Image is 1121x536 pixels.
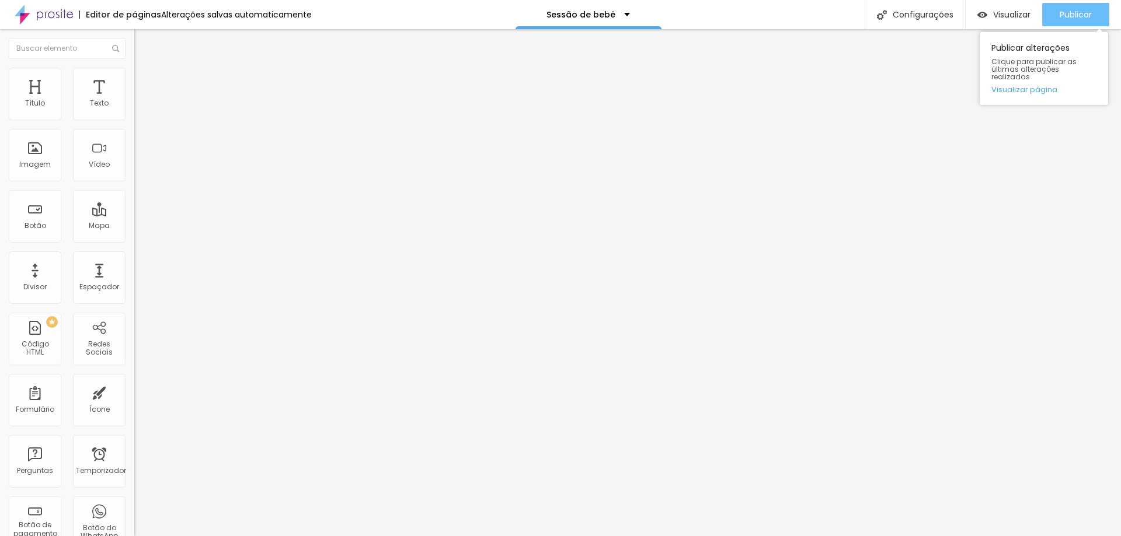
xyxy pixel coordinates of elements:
font: Título [25,98,45,108]
font: Sessão de bebê [546,9,615,20]
button: Publicar [1042,3,1109,26]
font: Espaçador [79,282,119,292]
button: Visualizar [966,3,1042,26]
font: Texto [90,98,109,108]
font: Código HTML [22,339,49,357]
font: Configurações [893,9,953,20]
iframe: Editor [134,29,1121,536]
font: Alterações salvas automaticamente [161,9,312,20]
font: Clique para publicar as últimas alterações realizadas [991,57,1077,82]
font: Botão [25,220,46,230]
font: Mapa [89,220,110,230]
font: Publicar alterações [991,42,1070,54]
img: Ícone [112,45,119,52]
font: Formulário [16,404,54,414]
font: Perguntas [17,465,53,475]
img: view-1.svg [977,10,987,20]
font: Divisor [23,282,47,292]
img: Ícone [877,10,887,20]
font: Ícone [89,404,110,414]
font: Redes Sociais [86,339,113,357]
font: Publicar [1060,9,1092,20]
font: Temporizador [76,465,126,475]
font: Visualizar [993,9,1031,20]
font: Visualizar página [991,84,1057,95]
a: Visualizar página [991,86,1096,93]
font: Vídeo [89,159,110,169]
input: Buscar elemento [9,38,126,59]
font: Editor de páginas [86,9,161,20]
font: Imagem [19,159,51,169]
